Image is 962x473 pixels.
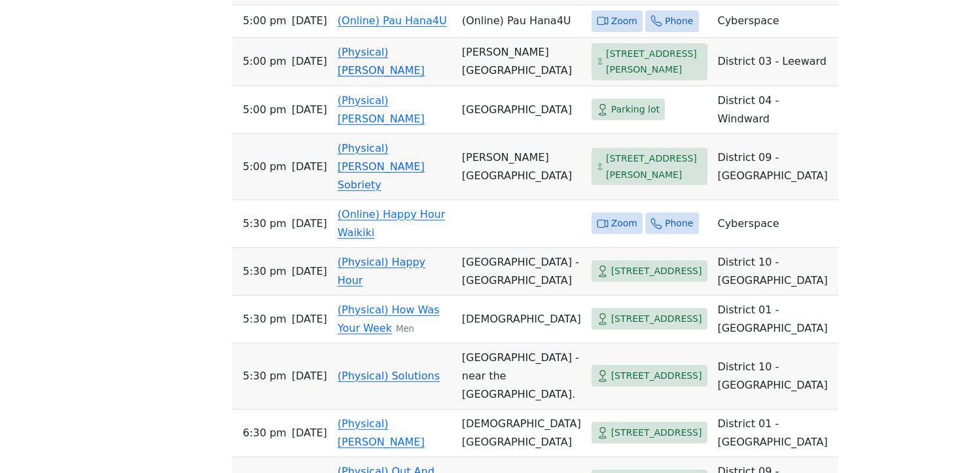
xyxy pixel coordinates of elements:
[457,248,586,296] td: [GEOGRAPHIC_DATA] - [GEOGRAPHIC_DATA]
[292,424,327,442] span: [DATE]
[713,296,838,343] td: District 01 - [GEOGRAPHIC_DATA]
[457,410,586,457] td: [DEMOGRAPHIC_DATA][GEOGRAPHIC_DATA]
[292,52,327,71] span: [DATE]
[457,296,586,343] td: [DEMOGRAPHIC_DATA]
[243,12,287,30] span: 5:00 PM
[243,424,287,442] span: 6:30 PM
[292,262,327,281] span: [DATE]
[292,367,327,385] span: [DATE]
[396,324,414,334] small: Men
[606,46,702,78] span: [STREET_ADDRESS][PERSON_NAME]
[338,94,425,125] a: (Physical) [PERSON_NAME]
[713,38,838,86] td: District 03 - Leeward
[457,38,586,86] td: [PERSON_NAME][GEOGRAPHIC_DATA]
[611,311,702,327] span: [STREET_ADDRESS]
[713,134,838,200] td: District 09 - [GEOGRAPHIC_DATA]
[338,208,445,239] a: (Online) Happy Hour Waikiki
[611,215,637,232] span: Zoom
[243,310,287,328] span: 5:30 PM
[665,13,693,29] span: Phone
[292,158,327,176] span: [DATE]
[665,215,693,232] span: Phone
[611,425,702,441] span: [STREET_ADDRESS]
[457,134,586,200] td: [PERSON_NAME][GEOGRAPHIC_DATA]
[292,12,327,30] span: [DATE]
[713,248,838,296] td: District 10 - [GEOGRAPHIC_DATA]
[457,86,586,134] td: [GEOGRAPHIC_DATA]
[338,256,425,287] a: (Physical) Happy Hour
[338,142,425,191] a: (Physical) [PERSON_NAME] Sobriety
[611,368,702,384] span: [STREET_ADDRESS]
[606,150,702,183] span: [STREET_ADDRESS][PERSON_NAME]
[713,410,838,457] td: District 01 - [GEOGRAPHIC_DATA]
[713,5,838,38] td: Cyberspace
[338,46,425,77] a: (Physical) [PERSON_NAME]
[292,310,327,328] span: [DATE]
[243,215,287,233] span: 5:30 PM
[243,262,287,281] span: 5:30 PM
[338,304,440,334] a: (Physical) How Was Your Week
[243,101,287,119] span: 5:00 PM
[338,417,425,448] a: (Physical) [PERSON_NAME]
[292,101,327,119] span: [DATE]
[457,343,586,410] td: [GEOGRAPHIC_DATA] - near the [GEOGRAPHIC_DATA].
[611,263,702,279] span: [STREET_ADDRESS]
[611,101,660,118] span: Parking lot
[243,52,287,71] span: 5:00 PM
[713,200,838,248] td: Cyberspace
[243,158,287,176] span: 5:00 PM
[243,367,287,385] span: 5:30 PM
[611,13,637,29] span: Zoom
[338,370,440,382] a: (Physical) Solutions
[713,343,838,410] td: District 10 - [GEOGRAPHIC_DATA]
[292,215,327,233] span: [DATE]
[713,86,838,134] td: District 04 - Windward
[457,5,586,38] td: (Online) Pau Hana4U
[338,14,447,27] a: (Online) Pau Hana4U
